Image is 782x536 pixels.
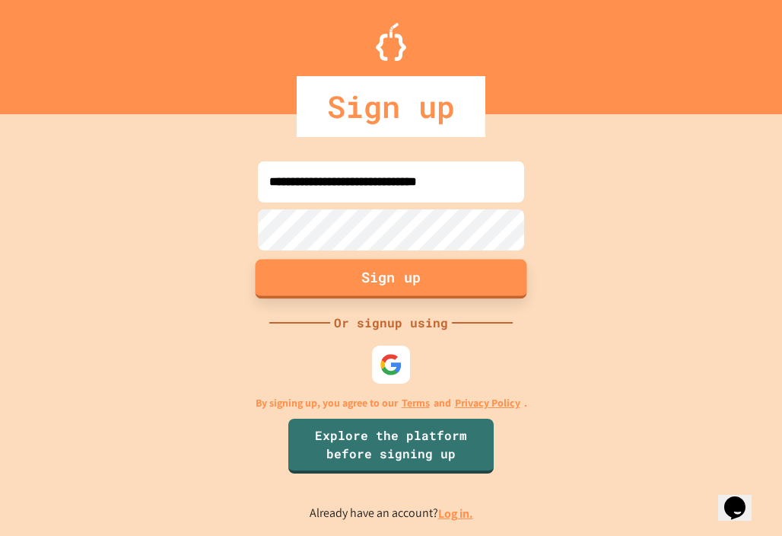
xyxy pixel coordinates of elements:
[256,395,527,411] p: By signing up, you agree to our and .
[380,353,402,376] img: google-icon.svg
[256,259,527,298] button: Sign up
[297,76,485,137] div: Sign up
[376,23,406,61] img: Logo.svg
[438,506,473,522] a: Log in.
[288,419,494,474] a: Explore the platform before signing up
[455,395,520,411] a: Privacy Policy
[402,395,430,411] a: Terms
[330,314,452,332] div: Or signup using
[718,475,767,521] iframe: chat widget
[310,504,473,523] p: Already have an account?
